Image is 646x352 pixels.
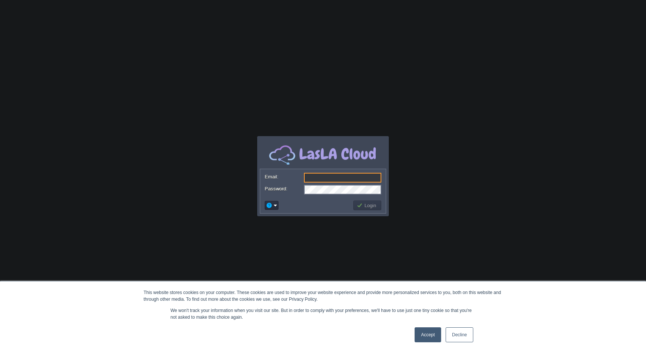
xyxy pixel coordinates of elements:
[265,185,303,193] label: Password:
[446,327,473,342] a: Decline
[265,173,303,181] label: Email:
[415,327,441,342] a: Accept
[357,202,378,209] button: Login
[144,289,502,303] div: This website stores cookies on your computer. These cookies are used to improve your website expe...
[267,144,379,165] img: LasLA Cloud
[170,307,476,321] p: We won't track your information when you visit our site. But in order to comply with your prefere...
